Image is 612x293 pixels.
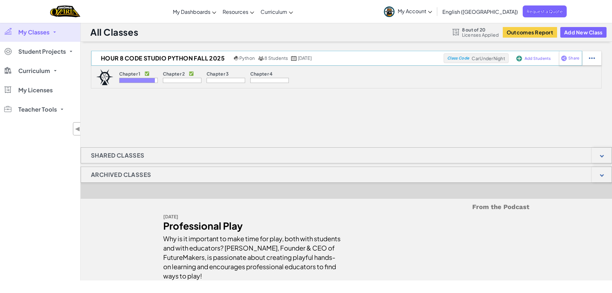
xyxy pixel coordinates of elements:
[264,55,288,61] span: 8 Students
[261,8,287,15] span: Curriculum
[234,56,239,61] img: python.png
[568,56,579,60] span: Share
[18,106,57,112] span: Teacher Tools
[163,202,529,212] h5: From the Podcast
[163,231,341,280] div: Why is it important to make time for play, both with students and with educators? [PERSON_NAME], ...
[561,55,567,61] img: IconShare_Purple.svg
[503,27,557,38] button: Outcomes Report
[525,57,551,60] span: Add Students
[81,147,155,163] h1: Shared Classes
[250,71,273,76] p: Chapter 4
[219,3,257,20] a: Resources
[50,5,80,18] img: Home
[163,221,341,231] div: Professional Play
[442,8,518,15] span: English ([GEOGRAPHIC_DATA])
[523,5,567,17] a: Request a Quote
[170,3,219,20] a: My Dashboards
[18,49,66,54] span: Student Projects
[239,55,255,61] span: Python
[462,32,499,37] span: Licenses Applied
[207,71,229,76] p: Chapter 3
[439,3,521,20] a: English ([GEOGRAPHIC_DATA])
[472,55,505,61] span: CarUnderNight
[291,56,297,61] img: calendar.svg
[91,53,232,63] h2: Hour 8 Code Studio Python Fall 2025
[91,53,444,63] a: Hour 8 Code Studio Python Fall 2025 Python 8 Students [DATE]
[516,56,522,61] img: IconAddStudents.svg
[163,71,185,76] p: Chapter 2
[18,68,50,74] span: Curriculum
[189,71,194,76] p: ✅
[447,56,469,60] span: Class Code
[96,69,113,85] img: logo
[258,56,264,61] img: MultipleUsers.png
[145,71,149,76] p: ✅
[257,3,296,20] a: Curriculum
[90,26,138,38] h1: All Classes
[298,55,312,61] span: [DATE]
[381,1,435,22] a: My Account
[50,5,80,18] a: Ozaria by CodeCombat logo
[18,87,53,93] span: My Licenses
[75,124,80,133] span: ◀
[560,27,607,38] button: Add New Class
[384,6,395,17] img: avatar
[589,55,595,61] img: IconStudentEllipsis.svg
[119,71,141,76] p: Chapter 1
[81,167,161,183] h1: Archived Classes
[398,8,432,14] span: My Account
[223,8,248,15] span: Resources
[18,29,49,35] span: My Classes
[462,27,499,32] span: 8 out of 20
[163,212,341,221] div: [DATE]
[173,8,210,15] span: My Dashboards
